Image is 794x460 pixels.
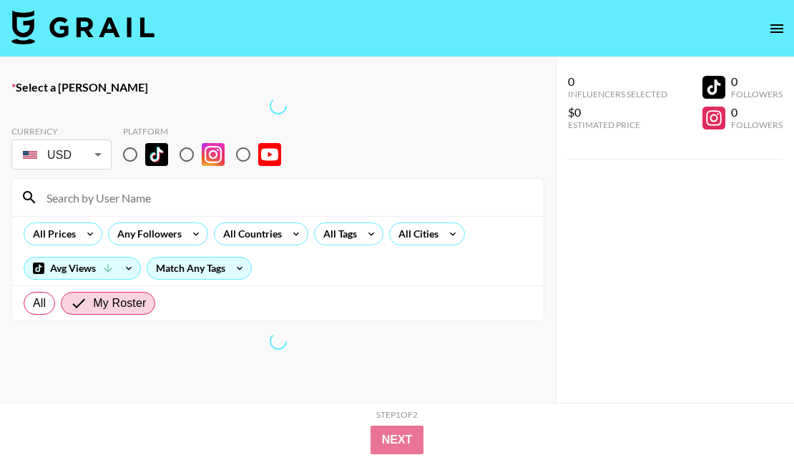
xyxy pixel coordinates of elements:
div: Platform [123,126,293,137]
span: My Roster [93,295,146,312]
div: Any Followers [109,223,185,245]
div: Followers [731,119,783,130]
button: open drawer [763,14,791,43]
button: Next [371,426,424,454]
div: $0 [568,105,667,119]
img: YouTube [258,143,281,166]
div: Followers [731,89,783,99]
div: Currency [11,126,112,137]
div: All Cities [390,223,441,245]
div: Estimated Price [568,119,667,130]
input: Search by User Name [38,186,535,209]
img: TikTok [145,143,168,166]
div: All Countries [215,223,285,245]
div: 0 [568,74,667,89]
div: 0 [731,105,783,119]
img: Instagram [202,143,225,166]
label: Select a [PERSON_NAME] [11,80,544,94]
img: Grail Talent [11,10,155,44]
div: USD [14,142,109,167]
div: Influencers Selected [568,89,667,99]
div: All Tags [315,223,360,245]
div: All Prices [24,223,79,245]
div: Step 1 of 2 [376,409,418,420]
div: Avg Views [24,258,140,279]
span: Refreshing lists, bookers, clients, countries, tags, cities, talent, talent, talent... [266,94,290,118]
span: All [33,295,46,312]
span: Refreshing lists, bookers, clients, countries, tags, cities, talent, talent, talent... [266,329,290,353]
div: 0 [731,74,783,89]
div: Match Any Tags [147,258,251,279]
